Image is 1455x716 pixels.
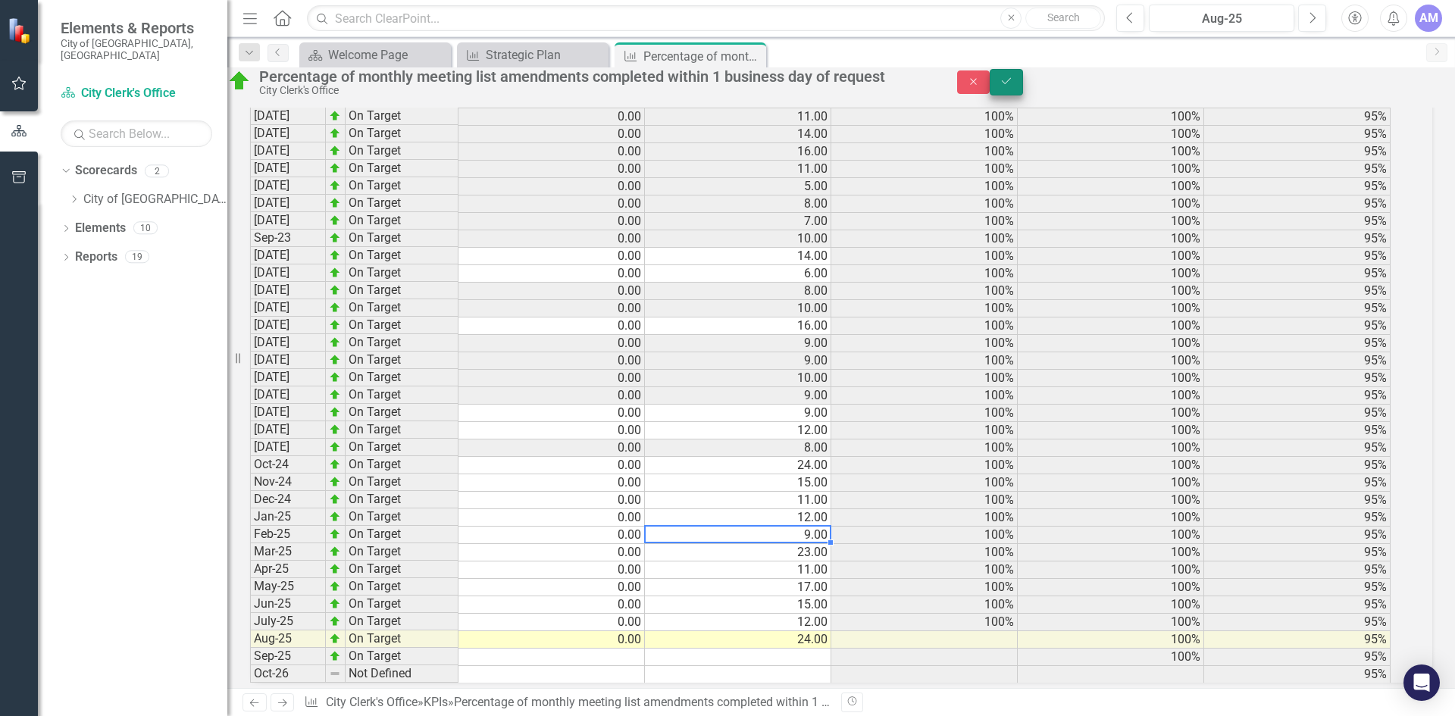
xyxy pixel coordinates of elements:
[346,508,458,526] td: On Target
[329,406,341,418] img: zOikAAAAAElFTkSuQmCC
[250,299,326,317] td: [DATE]
[1204,230,1391,248] td: 95%
[458,300,645,317] td: 0.00
[1025,8,1101,29] button: Search
[645,143,831,161] td: 16.00
[250,282,326,299] td: [DATE]
[1018,370,1204,387] td: 100%
[250,317,326,334] td: [DATE]
[1204,387,1391,405] td: 95%
[329,615,341,627] img: zOikAAAAAElFTkSuQmCC
[458,492,645,509] td: 0.00
[346,665,458,683] td: Not Defined
[346,177,458,195] td: On Target
[250,386,326,404] td: [DATE]
[329,319,341,331] img: zOikAAAAAElFTkSuQmCC
[259,68,927,85] div: Percentage of monthly meeting list amendments completed within 1 business day of request
[250,613,326,630] td: July-25
[458,108,645,126] td: 0.00
[1018,596,1204,614] td: 100%
[250,508,326,526] td: Jan-25
[458,544,645,561] td: 0.00
[83,191,227,208] a: City of [GEOGRAPHIC_DATA]
[346,543,458,561] td: On Target
[424,695,448,709] a: KPIs
[1204,561,1391,579] td: 95%
[1018,300,1204,317] td: 100%
[346,369,458,386] td: On Target
[458,405,645,422] td: 0.00
[346,421,458,439] td: On Target
[831,143,1018,161] td: 100%
[346,108,458,125] td: On Target
[346,386,458,404] td: On Target
[1018,527,1204,544] td: 100%
[250,177,326,195] td: [DATE]
[458,439,645,457] td: 0.00
[643,47,762,66] div: Percentage of monthly meeting list amendments completed within 1 business day of request
[1018,126,1204,143] td: 100%
[645,631,831,649] td: 24.00
[1018,352,1204,370] td: 100%
[1018,108,1204,126] td: 100%
[645,370,831,387] td: 10.00
[645,178,831,195] td: 5.00
[1018,248,1204,265] td: 100%
[831,614,1018,631] td: 100%
[250,648,326,665] td: Sep-25
[346,648,458,665] td: On Target
[329,197,341,209] img: zOikAAAAAElFTkSuQmCC
[329,424,341,436] img: zOikAAAAAElFTkSuQmCC
[326,695,418,709] a: City Clerk's Office
[329,598,341,610] img: zOikAAAAAElFTkSuQmCC
[458,527,645,544] td: 0.00
[831,561,1018,579] td: 100%
[831,509,1018,527] td: 100%
[461,45,605,64] a: Strategic Plan
[645,492,831,509] td: 11.00
[329,476,341,488] img: zOikAAAAAElFTkSuQmCC
[458,265,645,283] td: 0.00
[250,665,326,683] td: Oct-26
[645,352,831,370] td: 9.00
[1204,126,1391,143] td: 95%
[645,335,831,352] td: 9.00
[1204,213,1391,230] td: 95%
[346,247,458,264] td: On Target
[458,283,645,300] td: 0.00
[125,251,149,264] div: 19
[250,108,326,125] td: [DATE]
[645,439,831,457] td: 8.00
[831,265,1018,283] td: 100%
[1018,143,1204,161] td: 100%
[1018,213,1204,230] td: 100%
[1204,422,1391,439] td: 95%
[329,162,341,174] img: zOikAAAAAElFTkSuQmCC
[1204,161,1391,178] td: 95%
[329,511,341,523] img: zOikAAAAAElFTkSuQmCC
[645,422,831,439] td: 12.00
[831,387,1018,405] td: 100%
[831,317,1018,335] td: 100%
[645,561,831,579] td: 11.00
[329,580,341,592] img: zOikAAAAAElFTkSuQmCC
[329,127,341,139] img: zOikAAAAAElFTkSuQmCC
[329,389,341,401] img: zOikAAAAAElFTkSuQmCC
[645,300,831,317] td: 10.00
[329,232,341,244] img: zOikAAAAAElFTkSuQmCC
[1018,614,1204,631] td: 100%
[645,126,831,143] td: 14.00
[227,69,252,93] img: On Target
[250,334,326,352] td: [DATE]
[1403,664,1440,701] div: Open Intercom Messenger
[1018,492,1204,509] td: 100%
[1204,649,1391,666] td: 95%
[307,5,1105,32] input: Search ClearPoint...
[250,456,326,474] td: Oct-24
[1415,5,1442,32] button: AM
[346,613,458,630] td: On Target
[645,544,831,561] td: 23.00
[645,474,831,492] td: 15.00
[831,474,1018,492] td: 100%
[1018,561,1204,579] td: 100%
